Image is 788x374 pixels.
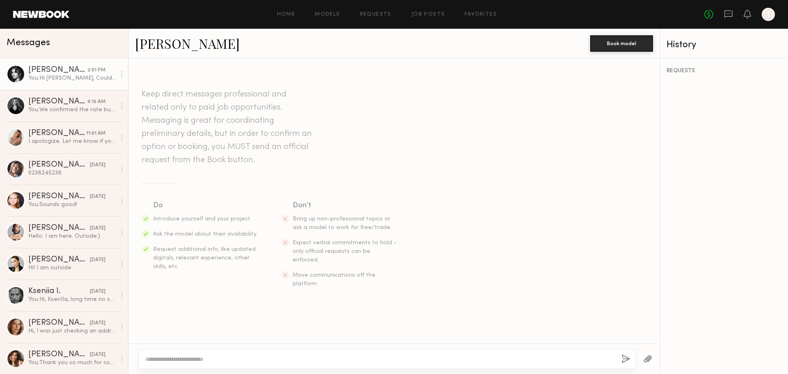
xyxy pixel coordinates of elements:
[90,288,105,296] div: [DATE]
[90,256,105,264] div: [DATE]
[153,200,258,211] div: Do
[28,129,86,138] div: [PERSON_NAME]
[28,351,90,359] div: [PERSON_NAME]
[28,138,116,145] div: I apologize. Let me know if you still want me to come in for a casting. I can come [DATE] :)
[28,98,87,106] div: [PERSON_NAME]
[667,68,781,74] div: REQUESTS
[762,8,775,21] a: I
[28,66,87,74] div: [PERSON_NAME]
[7,38,50,48] span: Messages
[28,232,116,240] div: Hello. I am here. Outside:)
[360,12,392,17] a: Requests
[28,224,90,232] div: [PERSON_NAME]
[293,216,392,230] span: Bring up non-professional topics or ask a model to work for free/trade.
[90,193,105,201] div: [DATE]
[28,201,116,209] div: You: Sounds good!
[411,12,445,17] a: Job Posts
[28,161,90,169] div: [PERSON_NAME]
[28,264,116,272] div: Hi! I am outside
[28,287,90,296] div: Kseniia I.
[28,74,116,82] div: You: Hi [PERSON_NAME], Could you share your IG if it's possible?
[90,225,105,232] div: [DATE]
[142,88,314,167] header: Keep direct messages professional and related only to paid job opportunities. Messaging is great ...
[90,351,105,359] div: [DATE]
[667,40,781,50] div: History
[590,39,653,46] a: Book model
[293,273,376,287] span: Move communications off the platform.
[28,327,116,335] div: Hi, I was just checking an address for [DATE]. Is there a suite number ?
[277,12,295,17] a: Home
[315,12,340,17] a: Models
[153,216,252,222] span: Introduce yourself and your project.
[87,98,105,106] div: 9:16 AM
[135,34,240,52] a: [PERSON_NAME]
[153,247,256,269] span: Request additional info, like updated digitals, relevant experience, other skills, etc.
[28,106,116,114] div: You: We confirmed the rate but we don't have time for the casting next week. If we can change the...
[28,193,90,201] div: [PERSON_NAME]
[28,319,90,327] div: [PERSON_NAME]
[90,161,105,169] div: [DATE]
[153,232,257,237] span: Ask the model about their availability.
[28,359,116,367] div: You: Thank you so much for coming to the casting this time! Unfortunately, it looks like we won't...
[465,12,497,17] a: Favorites
[28,296,116,303] div: You: Hi, KsenIIa, long time no see~ We’re hoping to do a quick casting. Would you be able to come...
[293,240,396,263] span: Expect verbal commitments to hold - only official requests can be enforced.
[28,169,116,177] div: 6238245238
[293,200,398,211] div: Don’t
[87,67,105,74] div: 2:01 PM
[90,319,105,327] div: [DATE]
[590,35,653,52] button: Book model
[86,130,105,138] div: 11:01 AM
[28,256,90,264] div: [PERSON_NAME]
